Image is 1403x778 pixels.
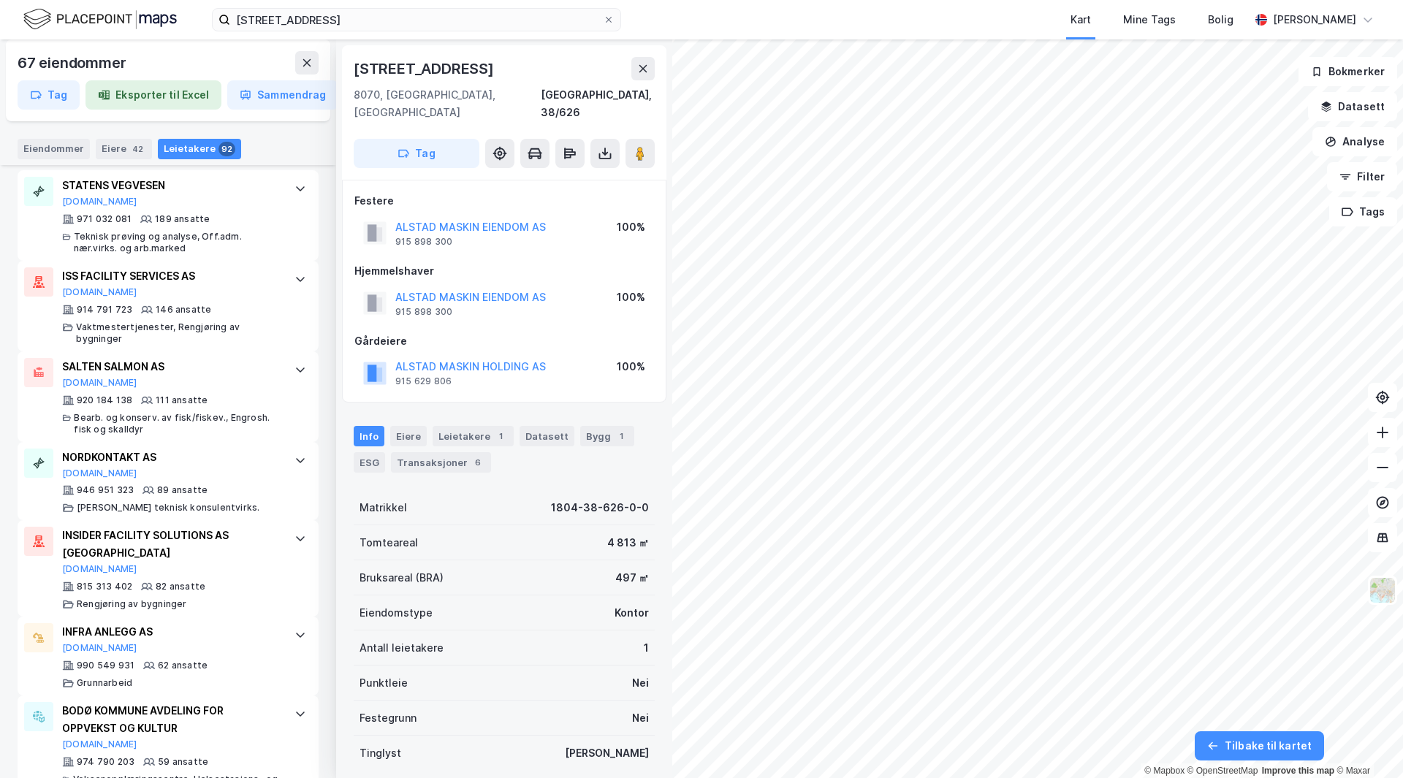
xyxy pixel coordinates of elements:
[62,563,137,575] button: [DOMAIN_NAME]
[77,598,187,610] div: Rengjøring av bygninger
[77,394,132,406] div: 920 184 138
[632,674,649,692] div: Nei
[614,429,628,443] div: 1
[1195,731,1324,760] button: Tilbake til kartet
[360,534,418,552] div: Tomteareal
[62,623,280,641] div: INFRA ANLEGG AS
[77,756,134,768] div: 974 790 203
[155,213,210,225] div: 189 ansatte
[158,660,208,671] div: 62 ansatte
[1327,162,1397,191] button: Filter
[1308,92,1397,121] button: Datasett
[158,139,241,159] div: Leietakere
[1312,127,1397,156] button: Analyse
[77,660,134,671] div: 990 549 931
[218,142,235,156] div: 92
[565,744,649,762] div: [PERSON_NAME]
[62,377,137,389] button: [DOMAIN_NAME]
[1330,708,1403,778] div: Kontrollprogram for chat
[615,604,649,622] div: Kontor
[62,196,137,207] button: [DOMAIN_NAME]
[18,80,80,110] button: Tag
[360,674,408,692] div: Punktleie
[1299,57,1397,86] button: Bokmerker
[354,57,497,80] div: [STREET_ADDRESS]
[360,709,417,727] div: Festegrunn
[77,581,132,592] div: 815 313 402
[354,426,384,446] div: Info
[74,412,280,435] div: Bearb. og konserv. av fisk/fiskev., Engrosh. fisk og skalldyr
[62,177,280,194] div: STATENS VEGVESEN
[156,581,205,592] div: 82 ansatte
[471,455,485,470] div: 6
[129,142,146,156] div: 42
[607,534,649,552] div: 4 813 ㎡
[395,236,452,248] div: 915 898 300
[354,262,654,280] div: Hjemmelshaver
[77,484,134,496] div: 946 951 323
[1187,766,1258,776] a: OpenStreetMap
[1329,197,1397,226] button: Tags
[157,484,208,496] div: 89 ansatte
[617,358,645,375] div: 100%
[1262,766,1334,776] a: Improve this map
[580,426,634,446] div: Bygg
[617,218,645,236] div: 100%
[62,449,280,466] div: NORDKONTAKT AS
[85,80,221,110] button: Eksporter til Excel
[644,639,649,657] div: 1
[62,468,137,479] button: [DOMAIN_NAME]
[62,702,280,737] div: BODØ KOMMUNE AVDELING FOR OPPVEKST OG KULTUR
[1208,11,1233,28] div: Bolig
[1273,11,1356,28] div: [PERSON_NAME]
[520,426,574,446] div: Datasett
[391,452,491,473] div: Transaksjoner
[62,642,137,654] button: [DOMAIN_NAME]
[360,499,407,516] div: Matrikkel
[62,739,137,750] button: [DOMAIN_NAME]
[354,139,479,168] button: Tag
[76,321,280,345] div: Vaktmestertjenester, Rengjøring av bygninger
[230,9,603,31] input: Søk på adresse, matrikkel, gårdeiere, leietakere eller personer
[360,569,444,587] div: Bruksareal (BRA)
[96,139,152,159] div: Eiere
[77,304,132,316] div: 914 791 723
[18,139,90,159] div: Eiendommer
[390,426,427,446] div: Eiere
[1071,11,1091,28] div: Kart
[77,213,132,225] div: 971 032 081
[551,499,649,516] div: 1804-38-626-0-0
[354,332,654,350] div: Gårdeiere
[227,80,338,110] button: Sammendrag
[360,639,444,657] div: Antall leietakere
[354,86,541,121] div: 8070, [GEOGRAPHIC_DATA], [GEOGRAPHIC_DATA]
[615,569,649,587] div: 497 ㎡
[156,394,208,406] div: 111 ansatte
[541,86,655,121] div: [GEOGRAPHIC_DATA], 38/626
[395,375,452,387] div: 915 629 806
[74,231,280,254] div: Teknisk prøving og analyse, Off.adm. nær.virks. og arb.marked
[1144,766,1185,776] a: Mapbox
[360,604,433,622] div: Eiendomstype
[354,452,385,473] div: ESG
[1123,11,1176,28] div: Mine Tags
[62,286,137,298] button: [DOMAIN_NAME]
[77,502,259,514] div: [PERSON_NAME] teknisk konsulentvirks.
[62,527,280,562] div: INSIDER FACILITY SOLUTIONS AS [GEOGRAPHIC_DATA]
[354,192,654,210] div: Festere
[62,267,280,285] div: ISS FACILITY SERVICES AS
[158,756,208,768] div: 59 ansatte
[23,7,177,32] img: logo.f888ab2527a4732fd821a326f86c7f29.svg
[493,429,508,443] div: 1
[1369,576,1396,604] img: Z
[18,51,129,75] div: 67 eiendommer
[433,426,514,446] div: Leietakere
[395,306,452,318] div: 915 898 300
[62,358,280,375] div: SALTEN SALMON AS
[156,304,211,316] div: 146 ansatte
[360,744,401,762] div: Tinglyst
[632,709,649,727] div: Nei
[1330,708,1403,778] iframe: Chat Widget
[617,289,645,306] div: 100%
[77,677,132,689] div: Grunnarbeid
